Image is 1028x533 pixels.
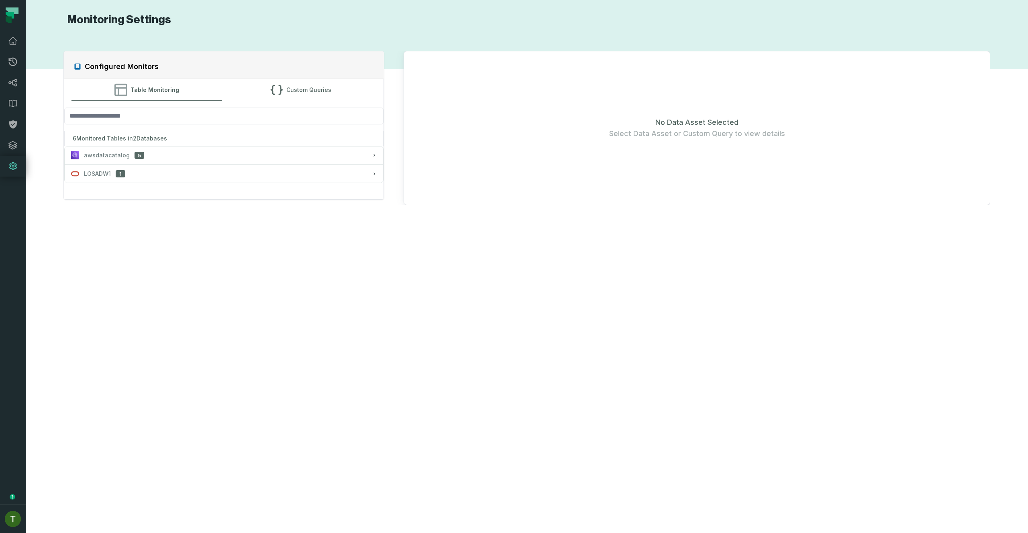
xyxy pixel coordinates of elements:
[64,131,384,146] div: 6 Monitored Tables in 2 Databases
[116,170,125,178] span: 1
[655,117,738,128] span: No Data Asset Selected
[5,511,21,527] img: avatar of Tomer Galun
[9,493,16,500] div: Tooltip anchor
[85,61,159,72] h2: Configured Monitors
[84,170,111,178] span: LOSADW1
[65,146,383,164] button: awsdatacatalog5
[65,165,383,183] button: LOSADW11
[71,79,222,101] button: Table Monitoring
[84,151,130,159] span: awsdatacatalog
[225,79,376,101] button: Custom Queries
[63,13,171,27] h1: Monitoring Settings
[609,128,785,139] span: Select Data Asset or Custom Query to view details
[135,152,144,159] span: 5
